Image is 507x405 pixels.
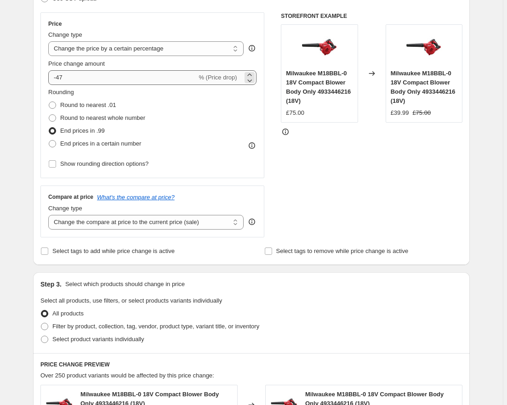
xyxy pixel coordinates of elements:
span: Show rounding direction options? [60,160,148,167]
strike: £75.00 [412,108,431,118]
h6: PRICE CHANGE PREVIEW [40,361,462,368]
span: Round to nearest .01 [60,101,116,108]
p: Select which products should change in price [65,280,185,289]
span: Rounding [48,89,74,96]
img: 8353--1_76c64225-a13f-4f00-9f63-3f94947d33b4_80x.jpg [301,29,338,66]
span: % (Price drop) [199,74,237,81]
span: Select all products, use filters, or select products variants individually [40,297,222,304]
h3: Price [48,20,62,28]
span: End prices in a certain number [60,140,141,147]
div: help [247,44,256,53]
span: Round to nearest whole number [60,114,145,121]
h6: STOREFRONT EXAMPLE [281,12,462,20]
span: Over 250 product variants would be affected by this price change: [40,372,214,379]
span: All products [52,310,84,317]
span: End prices in .99 [60,127,105,134]
div: help [247,217,256,226]
div: £75.00 [286,108,304,118]
div: £39.99 [391,108,409,118]
span: Select tags to remove while price change is active [276,247,409,254]
span: Price change amount [48,60,105,67]
h3: Compare at price [48,193,93,201]
span: Milwaukee M18BBL-0 18V Compact Blower Body Only 4933446216 (18V) [286,70,351,104]
span: Select product variants individually [52,336,144,343]
img: 8353--1_76c64225-a13f-4f00-9f63-3f94947d33b4_80x.jpg [405,29,442,66]
span: Select tags to add while price change is active [52,247,175,254]
button: What's the compare at price? [97,194,175,201]
span: Filter by product, collection, tag, vendor, product type, variant title, or inventory [52,323,259,330]
input: -15 [48,70,197,85]
span: Milwaukee M18BBL-0 18V Compact Blower Body Only 4933446216 (18V) [391,70,456,104]
span: Change type [48,31,82,38]
span: Change type [48,205,82,212]
h2: Step 3. [40,280,62,289]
